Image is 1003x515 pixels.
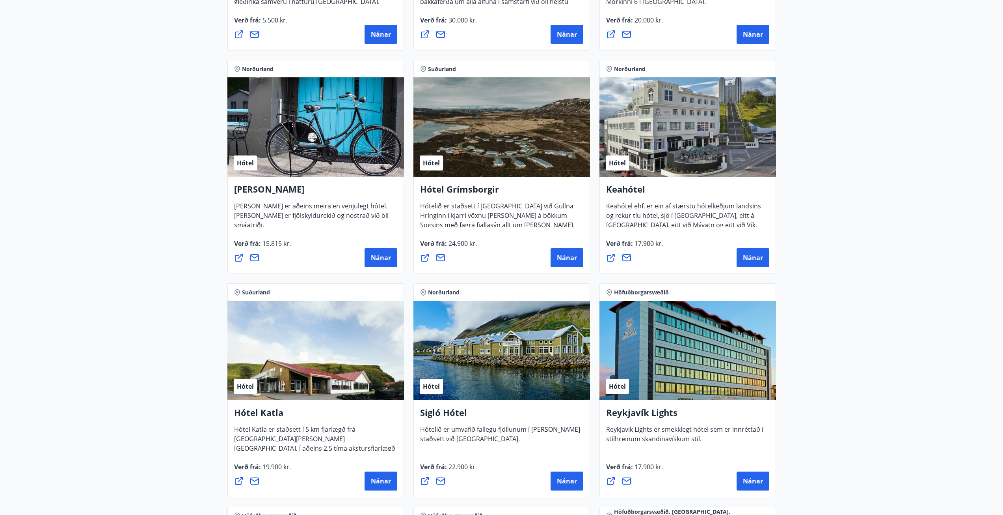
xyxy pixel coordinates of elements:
[242,288,270,296] span: Suðurland
[609,382,626,391] span: Hótel
[557,477,577,485] span: Nánar
[737,25,769,44] button: Nánar
[261,16,287,24] span: 5.500 kr.
[234,16,287,31] span: Verð frá :
[371,253,391,262] span: Nánar
[420,463,477,478] span: Verð frá :
[234,425,395,468] span: Hótel Katla er staðsett í 5 km fjarlægð frá [GEOGRAPHIC_DATA][PERSON_NAME][GEOGRAPHIC_DATA], í að...
[606,463,663,478] span: Verð frá :
[447,239,477,248] span: 24.900 kr.
[365,248,397,267] button: Nánar
[606,425,763,449] span: Reykjavik Lights er smekklegt hótel sem er innréttað í stílhreinum skandinavískum stíl.
[261,239,291,248] span: 15.815 kr.
[420,16,477,31] span: Verð frá :
[447,463,477,471] span: 22.900 kr.
[737,472,769,491] button: Nánar
[420,183,583,201] h4: Hótel Grímsborgir
[365,472,397,491] button: Nánar
[423,382,440,391] span: Hótel
[557,253,577,262] span: Nánar
[551,248,583,267] button: Nánar
[606,239,663,254] span: Verð frá :
[609,159,626,167] span: Hótel
[551,472,583,491] button: Nánar
[606,406,769,425] h4: Reykjavík Lights
[237,159,254,167] span: Hótel
[606,202,761,255] span: Keahótel ehf. er ein af stærstu hótelkeðjum landsins og rekur tíu hótel, sjö í [GEOGRAPHIC_DATA],...
[606,16,663,31] span: Verð frá :
[234,202,389,236] span: [PERSON_NAME] er aðeins meira en venjulegt hótel. [PERSON_NAME] er fjölskyldurekið og nostrað við...
[371,477,391,485] span: Nánar
[365,25,397,44] button: Nánar
[557,30,577,39] span: Nánar
[743,253,763,262] span: Nánar
[428,65,456,73] span: Suðurland
[614,288,669,296] span: Höfuðborgarsvæðið
[234,239,291,254] span: Verð frá :
[420,202,575,255] span: Hótelið er staðsett í [GEOGRAPHIC_DATA] við Gullna Hringinn í kjarri vöxnu [PERSON_NAME] á bökkum...
[551,25,583,44] button: Nánar
[633,463,663,471] span: 17.900 kr.
[371,30,391,39] span: Nánar
[420,239,477,254] span: Verð frá :
[261,463,291,471] span: 19.900 kr.
[420,406,583,425] h4: Sigló Hótel
[237,382,254,391] span: Hótel
[737,248,769,267] button: Nánar
[242,65,274,73] span: Norðurland
[633,239,663,248] span: 17.900 kr.
[633,16,663,24] span: 20.000 kr.
[428,288,460,296] span: Norðurland
[420,425,580,449] span: Hótelið er umvafið fallegu fjöllunum í [PERSON_NAME] staðsett við [GEOGRAPHIC_DATA].
[234,406,397,425] h4: Hótel Katla
[606,183,769,201] h4: Keahótel
[743,30,763,39] span: Nánar
[447,16,477,24] span: 30.000 kr.
[234,183,397,201] h4: [PERSON_NAME]
[614,65,646,73] span: Norðurland
[423,159,440,167] span: Hótel
[234,463,291,478] span: Verð frá :
[743,477,763,485] span: Nánar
